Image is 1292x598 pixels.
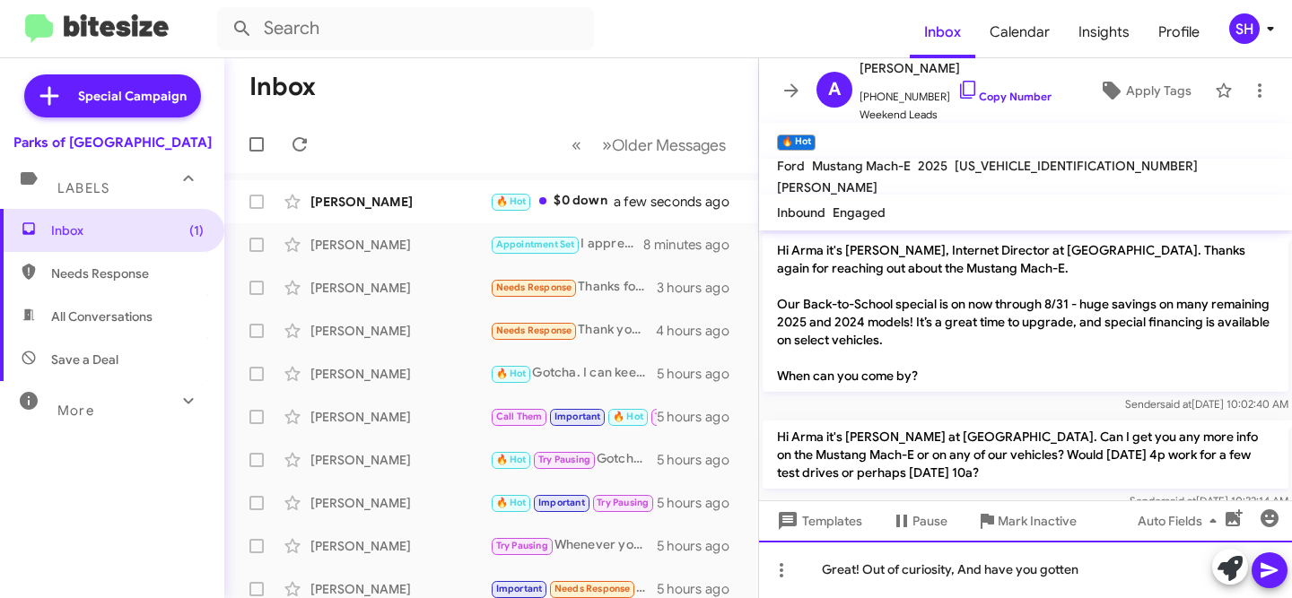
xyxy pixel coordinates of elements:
[490,320,656,341] div: Thank you we appreciate it 🙏🏻
[538,454,590,465] span: Try Pausing
[310,279,490,297] div: [PERSON_NAME]
[496,238,575,250] span: Appointment Set
[310,236,490,254] div: [PERSON_NAME]
[655,411,707,422] span: Try Pausing
[57,403,94,419] span: More
[496,411,543,422] span: Call Them
[860,57,1052,79] span: [PERSON_NAME]
[602,134,612,156] span: »
[51,264,204,282] span: Needs Response
[828,75,841,104] span: A
[1144,6,1214,58] a: Profile
[1064,6,1144,58] a: Insights
[1123,505,1238,537] button: Auto Fields
[24,74,201,117] a: Special Campaign
[759,541,1292,598] div: Great! Out of curiosity, And have you gotten
[613,411,643,422] span: 🔥 Hot
[217,7,594,50] input: Search
[657,279,744,297] div: 3 hours ago
[657,494,744,512] div: 5 hours ago
[1138,505,1224,537] span: Auto Fields
[78,87,187,105] span: Special Campaign
[496,497,527,508] span: 🔥 Hot
[496,583,543,594] span: Important
[310,451,490,469] div: [PERSON_NAME]
[1160,397,1192,411] span: said at
[636,193,744,211] div: a few seconds ago
[955,158,1198,174] span: [US_VEHICLE_IDENTIFICATION_NUMBER]
[860,106,1052,124] span: Weekend Leads
[763,234,1288,392] p: Hi Arma it's [PERSON_NAME], Internet Director at [GEOGRAPHIC_DATA]. Thanks again for reaching out...
[656,322,744,340] div: 4 hours ago
[657,408,744,426] div: 5 hours ago
[490,406,657,427] div: I've heard other dealers say they are good to sell again
[57,180,109,196] span: Labels
[496,282,572,293] span: Needs Response
[777,204,825,221] span: Inbound
[310,494,490,512] div: [PERSON_NAME]
[310,322,490,340] div: [PERSON_NAME]
[490,449,657,470] div: Gotcha. Keep us posted so we can work around your schedule!
[13,134,212,152] div: Parks of [GEOGRAPHIC_DATA]
[490,277,657,298] div: Thanks for contacting me. We went with a Subaru.
[591,126,737,163] button: Next
[597,497,649,508] span: Try Pausing
[310,193,490,211] div: [PERSON_NAME]
[496,454,527,465] span: 🔥 Hot
[657,365,744,383] div: 5 hours ago
[490,191,636,212] div: $0 down
[759,505,877,537] button: Templates
[189,221,204,239] span: (1)
[998,505,1077,537] span: Mark Inactive
[562,126,737,163] nav: Page navigation example
[912,505,947,537] span: Pause
[310,580,490,598] div: [PERSON_NAME]
[918,158,947,174] span: 2025
[310,537,490,555] div: [PERSON_NAME]
[833,204,886,221] span: Engaged
[773,505,862,537] span: Templates
[1214,13,1272,44] button: SH
[554,583,631,594] span: Needs Response
[496,195,527,207] span: 🔥 Hot
[910,6,975,58] a: Inbox
[763,420,1288,489] p: Hi Arma it's [PERSON_NAME] at [GEOGRAPHIC_DATA]. Can I get you any more info on the Mustang Mach-...
[1229,13,1260,44] div: SH
[496,368,527,379] span: 🔥 Hot
[490,234,643,255] div: I appreciate the response. If there's anything we can do to earn your business please let us know.
[612,135,726,155] span: Older Messages
[496,325,572,336] span: Needs Response
[657,537,744,555] div: 5 hours ago
[1083,74,1206,107] button: Apply Tags
[554,411,601,422] span: Important
[962,505,1091,537] button: Mark Inactive
[1130,494,1288,507] span: Sender [DATE] 10:32:14 AM
[777,158,805,174] span: Ford
[490,535,657,556] div: Whenever you're ready please let us know.
[777,134,816,151] small: 🔥 Hot
[310,408,490,426] div: [PERSON_NAME]
[561,126,592,163] button: Previous
[1126,74,1192,107] span: Apply Tags
[957,90,1052,103] a: Copy Number
[538,497,585,508] span: Important
[643,236,744,254] div: 8 minutes ago
[51,351,118,368] span: Save a Deal
[249,73,316,101] h1: Inbox
[572,134,581,156] span: «
[1165,494,1196,507] span: said at
[657,451,744,469] div: 5 hours ago
[1125,397,1288,411] span: Sender [DATE] 10:02:40 AM
[51,221,204,239] span: Inbox
[490,492,657,513] div: Sounds good, I'll set up a follow up then and hopefully we can set something up when you're in town.
[496,540,548,551] span: Try Pausing
[860,79,1052,106] span: [PHONE_NUMBER]
[975,6,1064,58] a: Calendar
[657,580,744,598] div: 5 hours ago
[310,365,490,383] div: [PERSON_NAME]
[777,179,877,195] span: [PERSON_NAME]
